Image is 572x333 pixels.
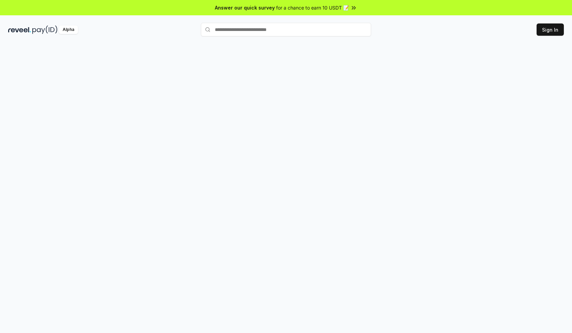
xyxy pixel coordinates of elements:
[537,23,564,36] button: Sign In
[215,4,275,11] span: Answer our quick survey
[32,26,58,34] img: pay_id
[276,4,349,11] span: for a chance to earn 10 USDT 📝
[59,26,78,34] div: Alpha
[8,26,31,34] img: reveel_dark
